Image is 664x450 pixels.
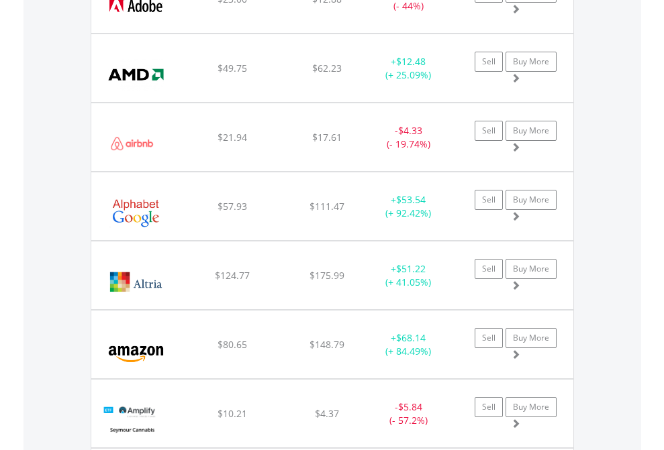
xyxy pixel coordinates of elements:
a: Sell [475,328,503,348]
span: $62.23 [312,62,342,74]
div: - (- 57.2%) [367,400,450,427]
span: $80.65 [218,338,247,351]
span: $57.93 [218,200,247,213]
span: $49.75 [218,62,247,74]
a: Buy More [506,121,557,141]
a: Sell [475,259,503,279]
img: EQU.US.MO.png [98,258,174,306]
img: EQU.US.AMD.png [98,51,174,99]
span: $68.14 [396,331,426,344]
div: - (- 19.74%) [367,124,450,151]
a: Buy More [506,190,557,210]
a: Sell [475,52,503,72]
a: Buy More [506,259,557,279]
span: $4.37 [315,407,339,420]
span: $21.94 [218,131,247,144]
a: Buy More [506,52,557,72]
div: + (+ 92.42%) [367,193,450,220]
a: Buy More [506,397,557,417]
span: $175.99 [310,269,344,282]
span: $12.48 [396,55,426,68]
span: $148.79 [310,338,344,351]
a: Sell [475,397,503,417]
div: + (+ 41.05%) [367,262,450,289]
a: Buy More [506,328,557,348]
a: Sell [475,121,503,141]
a: Sell [475,190,503,210]
img: EQU.US.GOOGL.png [98,189,174,237]
span: $17.61 [312,131,342,144]
span: $51.22 [396,262,426,275]
img: EQU.US.AMZN.png [98,327,174,375]
div: + (+ 25.09%) [367,55,450,82]
span: $111.47 [310,200,344,213]
span: $5.84 [398,400,422,413]
span: $4.33 [398,124,422,137]
div: + (+ 84.49%) [367,331,450,358]
span: $53.54 [396,193,426,206]
span: $10.21 [218,407,247,420]
span: $124.77 [215,269,250,282]
img: EQU.US.ABNB.png [98,120,166,168]
img: EQU.US.CNBS.png [98,396,166,444]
